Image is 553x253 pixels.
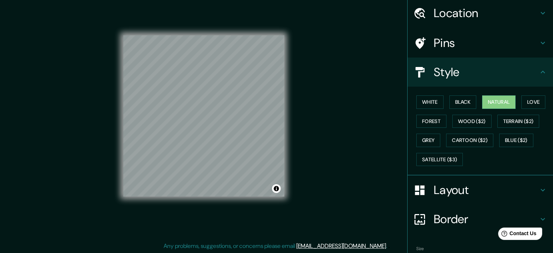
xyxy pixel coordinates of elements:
button: Terrain ($2) [497,115,540,128]
div: . [388,242,390,250]
label: Size [416,246,424,252]
h4: Location [434,6,538,20]
a: [EMAIL_ADDRESS][DOMAIN_NAME] [296,242,386,250]
h4: Layout [434,183,538,197]
iframe: Help widget launcher [488,225,545,245]
canvas: Map [123,35,284,197]
p: Any problems, suggestions, or concerns please email . [164,242,387,250]
button: Natural [482,95,516,109]
button: Grey [416,134,440,147]
button: White [416,95,444,109]
button: Blue ($2) [499,134,533,147]
button: Satellite ($3) [416,153,463,166]
div: . [387,242,388,250]
h4: Border [434,212,538,226]
button: Black [449,95,477,109]
h4: Pins [434,36,538,50]
button: Toggle attribution [272,184,281,193]
button: Wood ($2) [452,115,492,128]
button: Love [521,95,545,109]
div: Style [408,58,553,87]
div: Layout [408,175,553,205]
h4: Style [434,65,538,79]
button: Forest [416,115,446,128]
div: Pins [408,28,553,58]
div: Border [408,205,553,234]
button: Cartoon ($2) [446,134,493,147]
